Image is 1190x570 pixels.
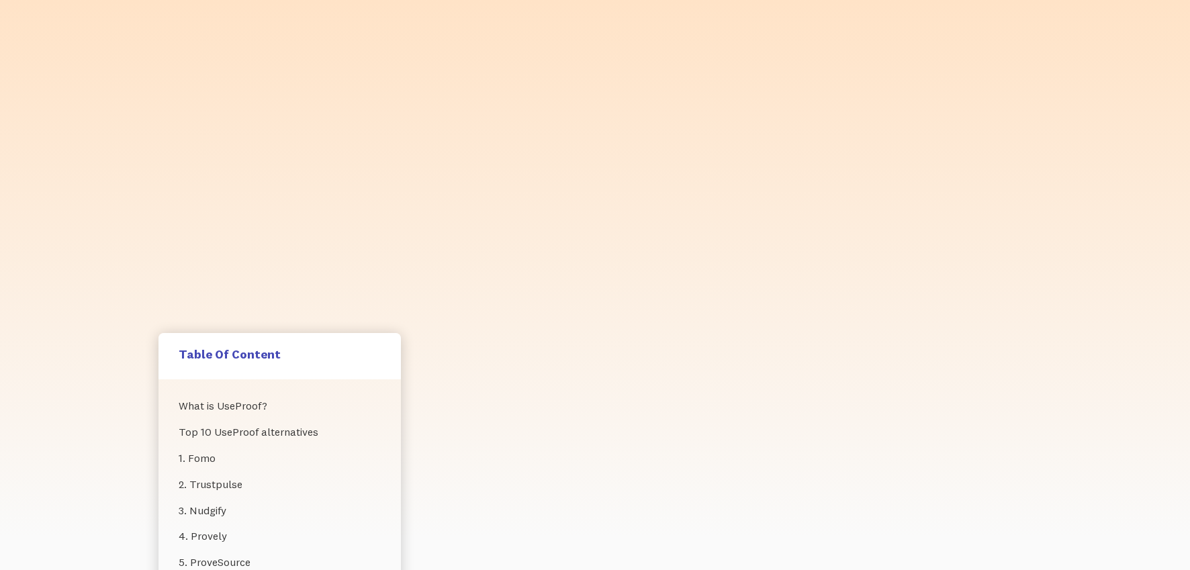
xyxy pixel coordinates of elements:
a: 3. Nudgify [179,497,381,524]
a: 4. Provely [179,523,381,549]
h5: Table Of Content [179,346,381,362]
a: What is UseProof? [179,393,381,419]
a: 2. Trustpulse [179,471,381,497]
a: Top 10 UseProof alternatives [179,419,381,445]
a: 1. Fomo [179,445,381,471]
